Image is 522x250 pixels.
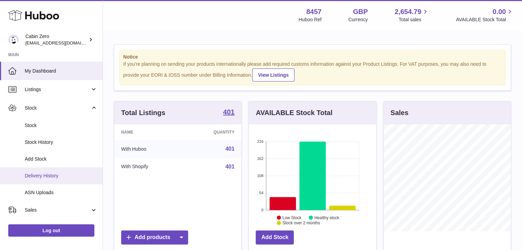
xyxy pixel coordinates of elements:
span: ASN Uploads [25,189,97,196]
text: 54 [259,191,264,195]
h3: AVAILABLE Stock Total [256,108,332,117]
span: Sales [25,207,90,213]
text: 216 [257,139,263,143]
a: Add products [121,230,188,245]
h3: Sales [391,108,408,117]
text: 0 [262,208,264,212]
a: 401 [223,109,234,117]
span: Stock [25,105,90,111]
text: 108 [257,174,263,178]
h3: Total Listings [121,108,165,117]
div: Huboo Ref [299,16,322,23]
span: [EMAIL_ADDRESS][DOMAIN_NAME] [25,40,101,46]
span: Listings [25,86,90,93]
th: Quantity [183,124,242,140]
a: View Listings [252,68,294,82]
th: Name [114,124,183,140]
text: Stock over 2 months [282,221,320,225]
span: 0.00 [492,7,506,16]
span: My Dashboard [25,68,97,74]
text: 162 [257,157,263,161]
a: 401 [225,146,235,152]
strong: 8457 [306,7,322,16]
text: Low Stock [282,215,302,220]
div: If you're planning on sending your products internationally please add required customs informati... [123,61,502,82]
span: Total sales [398,16,429,23]
span: Stock [25,122,97,129]
span: AVAILABLE Stock Total [456,16,514,23]
span: Add Stock [25,156,97,162]
strong: 401 [223,109,234,115]
a: 0.00 AVAILABLE Stock Total [456,7,514,23]
td: With Huboo [114,140,183,158]
strong: Notice [123,54,502,60]
span: Delivery History [25,173,97,179]
text: Healthy stock [314,215,339,220]
img: internalAdmin-8457@internal.huboo.com [8,35,19,45]
strong: GBP [353,7,368,16]
span: 2,654.79 [395,7,421,16]
a: Log out [8,224,94,237]
td: With Shopify [114,158,183,176]
div: Cabin Zero [25,33,87,46]
a: 2,654.79 Total sales [395,7,429,23]
a: 401 [225,164,235,170]
a: Add Stock [256,230,294,245]
span: Stock History [25,139,97,146]
div: Currency [348,16,368,23]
